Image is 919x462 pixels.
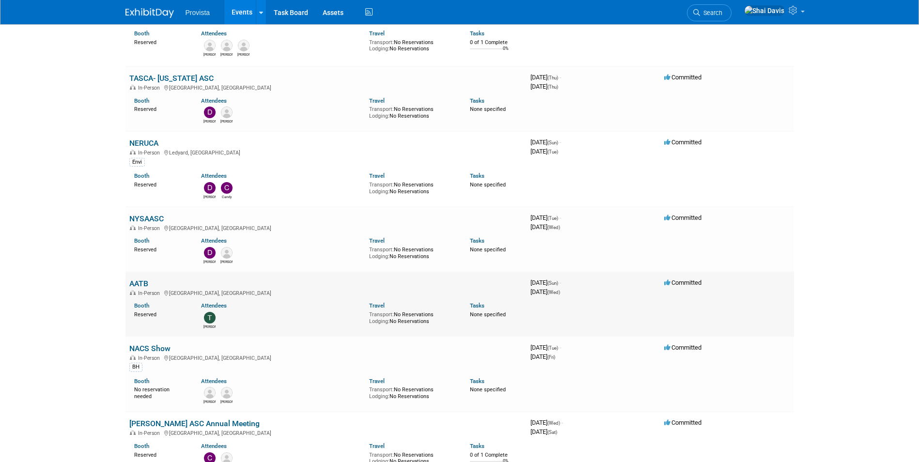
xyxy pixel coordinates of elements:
div: Reserved [134,180,187,188]
a: [PERSON_NAME] ASC Annual Meeting [129,419,260,428]
span: None specified [470,311,506,318]
span: In-Person [138,355,163,361]
span: Transport: [369,452,394,458]
a: Tasks [470,97,484,104]
a: Tasks [470,237,484,244]
span: In-Person [138,430,163,436]
img: Vince Gay [221,247,233,259]
a: Travel [369,302,385,309]
span: (Sun) [547,140,558,145]
a: Attendees [201,378,227,385]
span: In-Person [138,225,163,231]
span: - [560,344,561,351]
span: In-Person [138,150,163,156]
span: In-Person [138,290,163,296]
span: None specified [470,182,506,188]
div: Vince Gay [220,259,233,264]
a: Booth [134,378,149,385]
div: 0 of 1 Complete [470,452,523,459]
span: (Sat) [547,430,557,435]
span: Committed [664,344,701,351]
span: (Thu) [547,84,558,90]
img: ExhibitDay [125,8,174,18]
div: Reserved [134,245,187,253]
img: Ashley Grossman [204,387,216,399]
div: Envi [129,158,145,167]
div: Jeff Kittle [203,51,216,57]
span: Lodging: [369,253,389,260]
img: In-Person Event [130,290,136,295]
div: BH [129,363,142,371]
div: Ledyard, [GEOGRAPHIC_DATA] [129,148,523,156]
span: - [560,74,561,81]
a: Booth [134,30,149,37]
span: Transport: [369,386,394,393]
span: [DATE] [530,288,560,295]
a: NACS Show [129,344,171,353]
span: In-Person [138,85,163,91]
a: Travel [369,378,385,385]
img: Candy Price [221,182,233,194]
span: Transport: [369,39,394,46]
span: Committed [664,279,701,286]
span: - [560,214,561,221]
span: Committed [664,74,701,81]
div: No Reservations No Reservations [369,104,455,119]
div: Reserved [134,309,187,318]
span: (Tue) [547,216,558,221]
span: [DATE] [530,223,560,231]
span: [DATE] [530,419,563,426]
span: (Thu) [547,75,558,80]
img: In-Person Event [130,85,136,90]
div: Ted Vanzante [203,323,216,329]
a: Travel [369,443,385,449]
img: In-Person Event [130,355,136,360]
a: Tasks [470,172,484,179]
div: No Reservations No Reservations [369,180,455,195]
div: Jerry Johnson [220,51,233,57]
img: Debbie Treat [204,182,216,194]
span: - [560,139,561,146]
span: [DATE] [530,139,561,146]
span: Lodging: [369,188,389,195]
img: Dean Dennerline [221,387,233,399]
a: Travel [369,30,385,37]
div: [GEOGRAPHIC_DATA], [GEOGRAPHIC_DATA] [129,289,523,296]
span: Search [700,9,722,16]
div: Austen Turner [237,51,249,57]
span: (Wed) [547,225,560,230]
a: Attendees [201,97,227,104]
span: (Fri) [547,354,555,360]
div: [GEOGRAPHIC_DATA], [GEOGRAPHIC_DATA] [129,354,523,361]
span: Transport: [369,106,394,112]
span: Transport: [369,311,394,318]
span: (Wed) [547,290,560,295]
div: Ashley Grossman [203,399,216,404]
span: Committed [664,419,701,426]
span: [DATE] [530,214,561,221]
img: Austen Turner [238,40,249,51]
div: Debbie Treat [203,118,216,124]
a: Booth [134,97,149,104]
a: Booth [134,237,149,244]
td: 0% [503,46,509,59]
div: Reserved [134,37,187,46]
span: None specified [470,246,506,253]
img: In-Person Event [130,430,136,435]
div: Reserved [134,104,187,113]
a: AATB [129,279,148,288]
a: NERUCA [129,139,158,148]
a: Search [687,4,732,21]
a: Tasks [470,302,484,309]
span: [DATE] [530,344,561,351]
span: (Tue) [547,149,558,154]
a: Travel [369,97,385,104]
div: Dean Dennerline [220,399,233,404]
span: Lodging: [369,46,389,52]
div: [GEOGRAPHIC_DATA], [GEOGRAPHIC_DATA] [129,83,523,91]
div: Vince Gay [220,118,233,124]
a: Booth [134,172,149,179]
span: - [560,279,561,286]
img: Debbie Treat [204,107,216,118]
img: In-Person Event [130,150,136,154]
